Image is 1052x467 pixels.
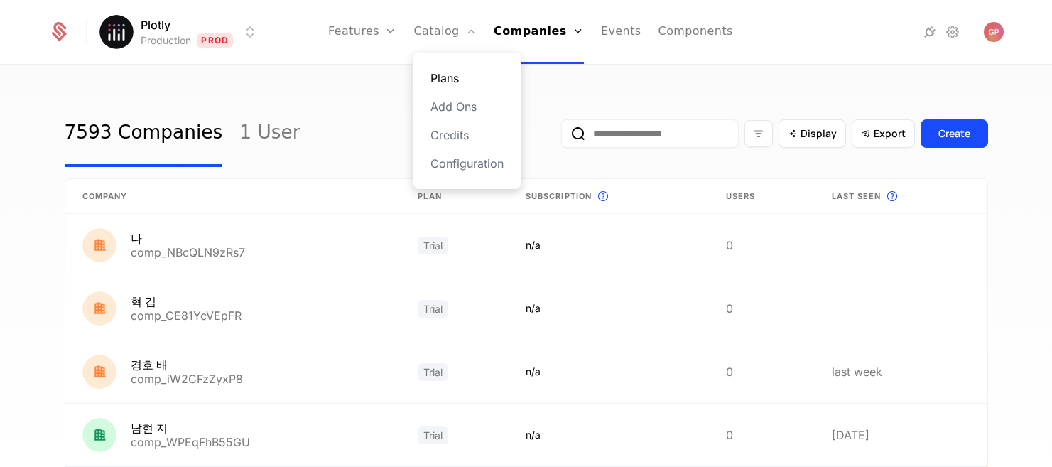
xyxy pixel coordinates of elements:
[430,127,504,144] a: Credits
[709,179,815,214] th: Users
[430,98,504,115] a: Add Ons
[239,100,300,167] a: 1 User
[938,127,970,141] div: Create
[984,22,1004,42] button: Open user button
[779,119,846,148] button: Display
[430,70,504,87] a: Plans
[921,119,988,148] button: Create
[801,127,837,141] span: Display
[832,190,882,203] span: Last seen
[197,33,233,48] span: Prod
[141,16,170,33] span: Plotly
[141,33,191,48] div: Production
[921,23,938,41] a: Integrations
[401,179,509,214] th: Plan
[65,100,223,167] a: 7593 Companies
[944,23,961,41] a: Settings
[852,119,915,148] button: Export
[430,155,504,172] a: Configuration
[744,120,773,147] button: Filter options
[104,16,259,48] button: Select environment
[874,127,906,141] span: Export
[526,190,592,203] span: Subscription
[65,179,401,214] th: Company
[99,15,134,49] img: Plotly
[984,22,1004,42] img: Gregory Paciga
